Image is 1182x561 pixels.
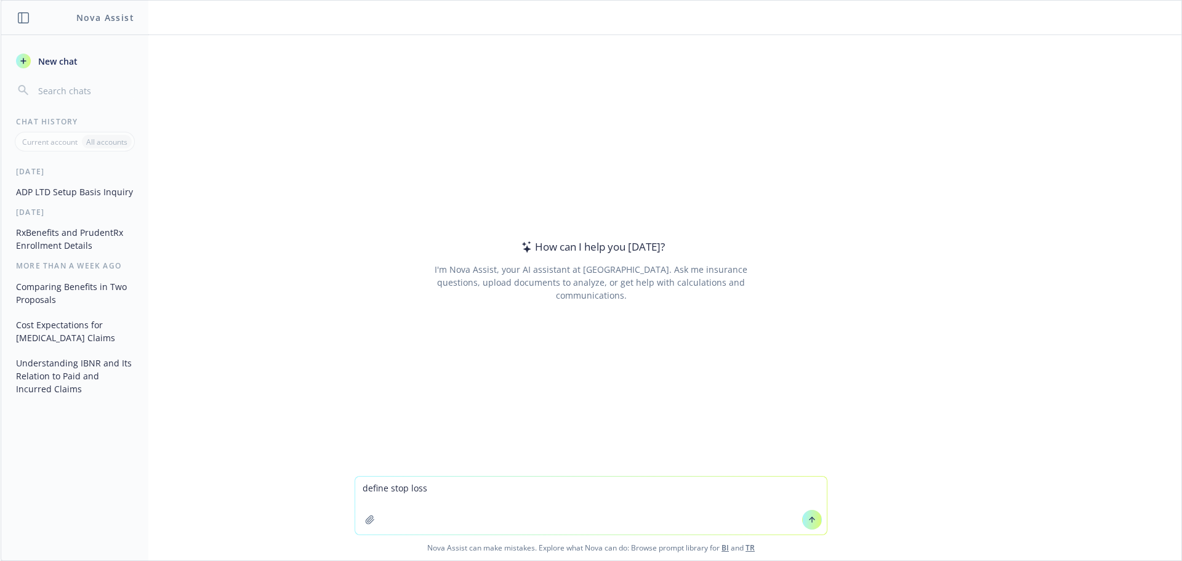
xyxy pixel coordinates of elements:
[518,239,665,255] div: How can I help you [DATE]?
[1,260,148,271] div: More than a week ago
[6,535,1176,560] span: Nova Assist can make mistakes. Explore what Nova can do: Browse prompt library for and
[722,543,729,553] a: BI
[417,263,764,302] div: I'm Nova Assist, your AI assistant at [GEOGRAPHIC_DATA]. Ask me insurance questions, upload docum...
[1,166,148,177] div: [DATE]
[1,207,148,217] div: [DATE]
[746,543,755,553] a: TR
[355,477,827,535] textarea: define stop loss
[11,276,139,310] button: Comparing Benefits in Two Proposals
[36,82,134,99] input: Search chats
[11,50,139,72] button: New chat
[11,222,139,256] button: RxBenefits and PrudentRx Enrollment Details
[86,137,127,147] p: All accounts
[11,182,139,202] button: ADP LTD Setup Basis Inquiry
[11,353,139,399] button: Understanding IBNR and Its Relation to Paid and Incurred Claims
[1,116,148,127] div: Chat History
[76,11,134,24] h1: Nova Assist
[36,55,78,68] span: New chat
[11,315,139,348] button: Cost Expectations for [MEDICAL_DATA] Claims
[22,137,78,147] p: Current account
